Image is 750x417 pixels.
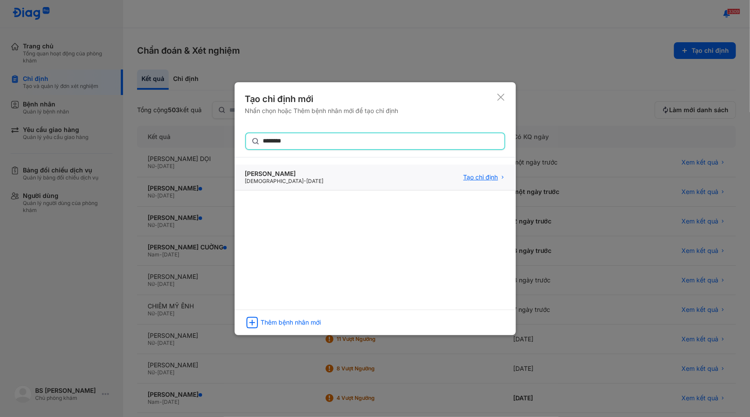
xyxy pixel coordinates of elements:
[464,173,498,181] span: Tạo chỉ định
[245,93,399,105] div: Tạo chỉ định mới
[245,178,304,184] span: [DEMOGRAPHIC_DATA]
[307,178,324,184] span: [DATE]
[261,318,321,326] div: Thêm bệnh nhân mới
[245,170,324,178] div: [PERSON_NAME]
[245,107,399,115] div: Nhấn chọn hoặc Thêm bệnh nhân mới để tạo chỉ định
[304,178,307,184] span: -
